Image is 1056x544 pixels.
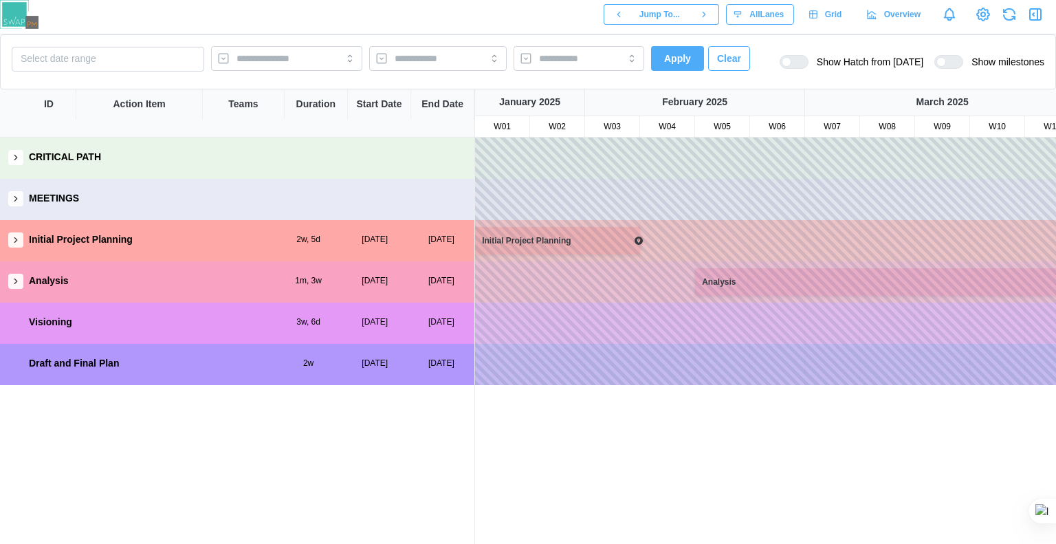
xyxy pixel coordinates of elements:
span: Clear [717,47,741,70]
div: 2w, 5d [275,233,342,246]
div: [DATE] [342,357,408,370]
div: [DATE] [342,233,408,246]
a: Notifications [938,3,961,26]
div: W08 [860,120,914,133]
div: Action Item [113,97,166,112]
div: CRITICAL PATH [29,150,101,165]
button: Select date range [12,47,204,72]
div: 3w, 6d [275,316,342,329]
div: Analysis [696,276,747,289]
span: Grid [825,5,842,24]
div: [DATE] [342,316,408,329]
div: W07 [805,120,859,133]
div: 1m, 3w [275,274,342,287]
div: W06 [750,120,804,133]
div: W02 [530,120,584,133]
a: Grid [801,4,852,25]
div: End Date [421,97,463,112]
div: [DATE] [408,274,475,287]
button: Jump To... [633,4,690,25]
span: Show Hatch from [DATE] [808,55,923,69]
a: Overview [859,4,931,25]
div: Visioning [29,315,72,330]
div: W04 [640,120,694,133]
div: [DATE] [342,274,408,287]
span: Overview [884,5,921,24]
span: All Lanes [749,5,784,24]
div: MEETINGS [29,191,79,206]
div: Draft and Final Plan [29,356,119,371]
div: January 2025 [475,95,584,110]
button: Refresh Grid [1000,5,1019,24]
span: Select date range [21,53,96,64]
span: Jump To... [639,5,680,24]
div: ID [44,97,54,112]
div: [DATE] [408,316,475,329]
div: [DATE] [408,233,475,246]
div: Duration [296,97,336,112]
a: View Project [973,5,993,24]
div: 2w [275,357,342,370]
div: W09 [915,120,969,133]
div: Initial Project Planning [476,235,582,248]
button: Clear [708,46,750,71]
div: W10 [970,120,1024,133]
button: Open Drawer [1026,5,1045,24]
span: Show milestones [963,55,1044,69]
button: AllLanes [726,4,794,25]
div: W01 [475,120,529,133]
div: Initial Project Planning [29,232,133,248]
div: Teams [228,97,258,112]
button: Apply [651,46,704,71]
div: W03 [585,120,639,133]
div: February 2025 [585,95,804,110]
div: [DATE] [408,357,475,370]
div: W05 [695,120,749,133]
span: Apply [664,47,691,70]
div: Start Date [356,97,401,112]
div: Analysis [29,274,69,289]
